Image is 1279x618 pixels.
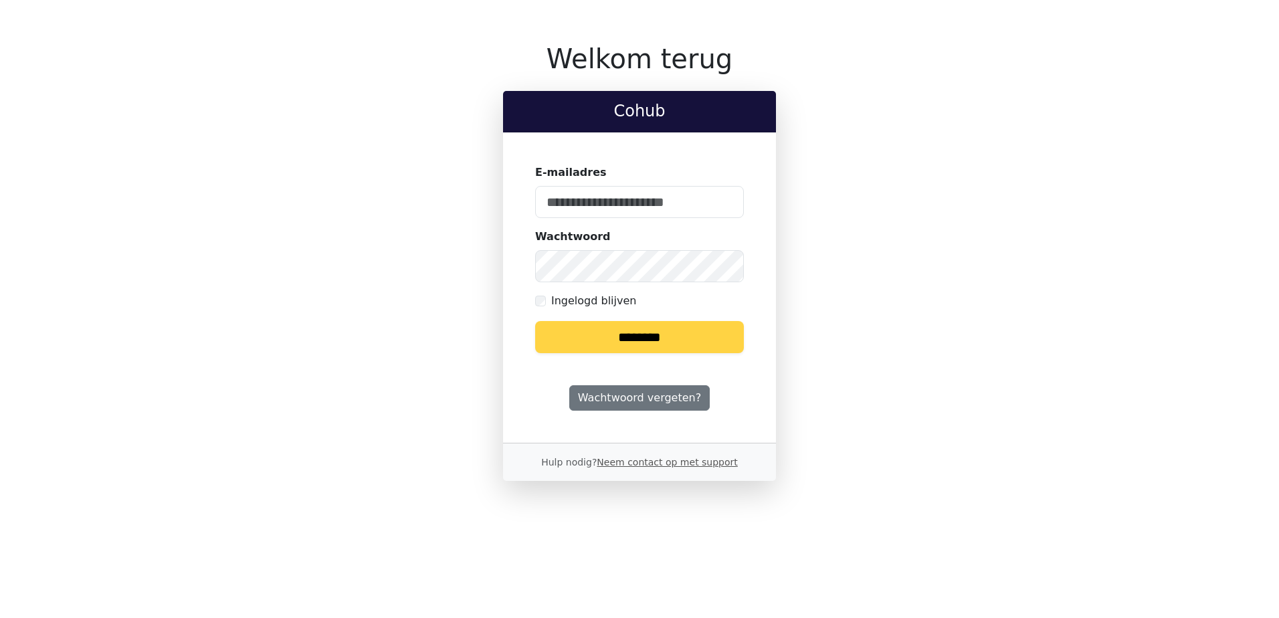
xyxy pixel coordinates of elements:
h1: Welkom terug [503,43,776,75]
h2: Cohub [514,102,765,121]
a: Neem contact op met support [597,457,737,468]
label: Ingelogd blijven [551,293,636,309]
label: E-mailadres [535,165,607,181]
label: Wachtwoord [535,229,611,245]
a: Wachtwoord vergeten? [569,385,710,411]
small: Hulp nodig? [541,457,738,468]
